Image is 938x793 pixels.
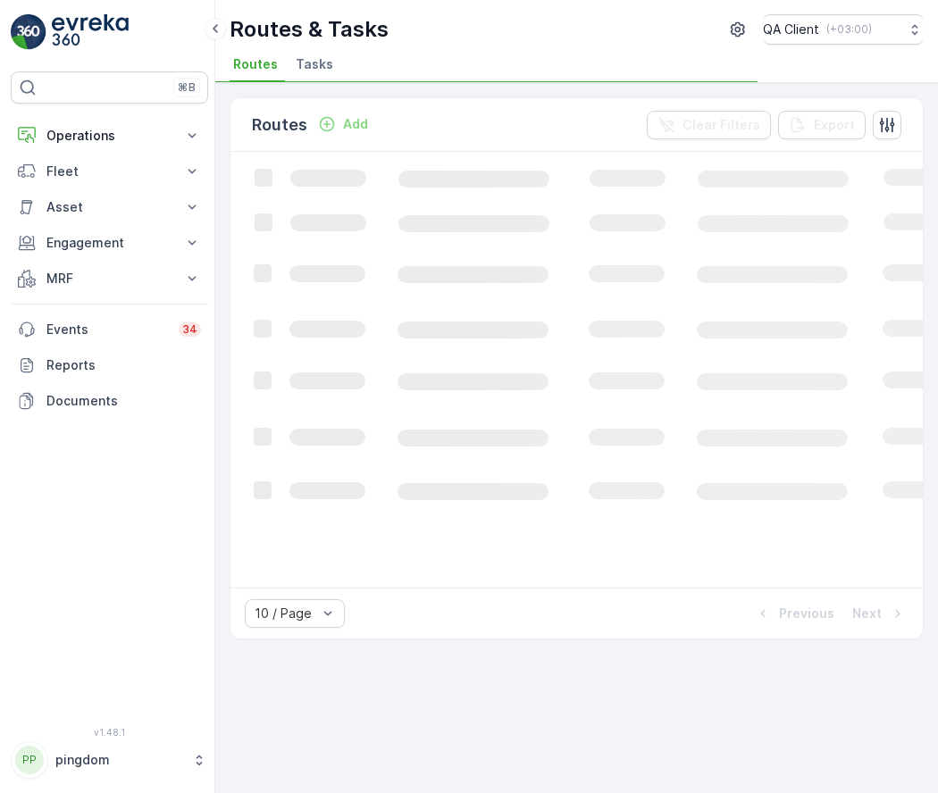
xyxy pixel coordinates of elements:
p: Operations [46,127,172,145]
p: Reports [46,356,201,374]
p: QA Client [763,21,819,38]
p: MRF [46,270,172,288]
p: Events [46,321,168,338]
p: Documents [46,392,201,410]
p: Routes & Tasks [230,15,389,44]
span: Routes [233,55,278,73]
button: MRF [11,261,208,296]
p: Export [814,116,855,134]
button: Previous [752,603,836,624]
button: Add [311,113,375,135]
button: PPpingdom [11,741,208,779]
p: Add [343,115,368,133]
p: Previous [779,605,834,622]
p: Fleet [46,163,172,180]
p: ⌘B [178,80,196,95]
button: Clear Filters [647,111,771,139]
img: logo [11,14,46,50]
button: QA Client(+03:00) [763,14,924,45]
button: Asset [11,189,208,225]
p: Routes [252,113,307,138]
button: Fleet [11,154,208,189]
button: Export [778,111,866,139]
button: Next [850,603,909,624]
p: Engagement [46,234,172,252]
span: v 1.48.1 [11,727,208,738]
p: Asset [46,198,172,216]
p: pingdom [55,751,183,769]
p: Clear Filters [683,116,760,134]
div: PP [15,746,44,774]
a: Documents [11,383,208,419]
a: Events34 [11,312,208,347]
p: 34 [182,322,197,337]
button: Engagement [11,225,208,261]
span: Tasks [296,55,333,73]
p: ( +03:00 ) [826,22,872,37]
p: Next [852,605,882,622]
button: Operations [11,118,208,154]
a: Reports [11,347,208,383]
img: logo_light-DOdMpM7g.png [52,14,129,50]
